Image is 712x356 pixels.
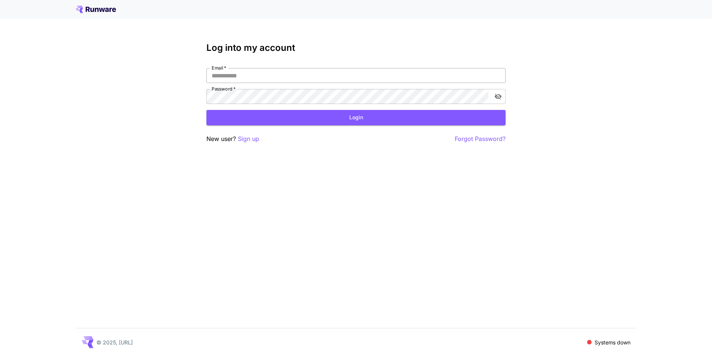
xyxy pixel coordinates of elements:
label: Email [212,65,226,71]
p: Systems down [595,338,630,346]
button: toggle password visibility [491,90,505,103]
p: © 2025, [URL] [96,338,133,346]
p: New user? [206,134,259,144]
h3: Log into my account [206,43,506,53]
button: Sign up [238,134,259,144]
label: Password [212,86,236,92]
button: Forgot Password? [455,134,506,144]
button: Login [206,110,506,125]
